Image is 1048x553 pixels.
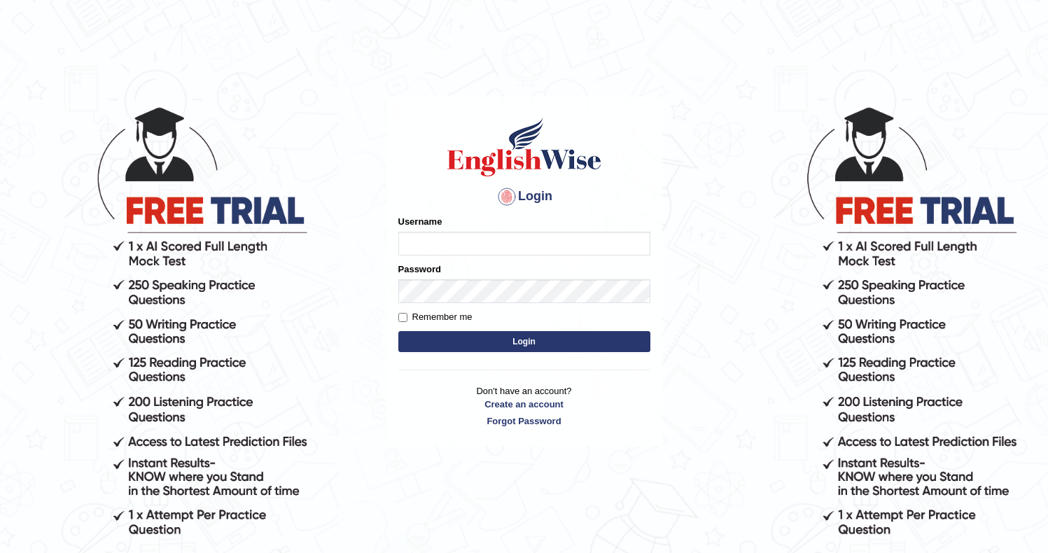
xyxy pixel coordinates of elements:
label: Password [398,262,441,276]
input: Remember me [398,313,407,322]
button: Login [398,331,650,352]
p: Don't have an account? [398,384,650,428]
img: Logo of English Wise sign in for intelligent practice with AI [445,115,604,178]
h4: Login [398,185,650,208]
label: Username [398,215,442,228]
a: Create an account [398,398,650,411]
a: Forgot Password [398,414,650,428]
label: Remember me [398,310,473,324]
